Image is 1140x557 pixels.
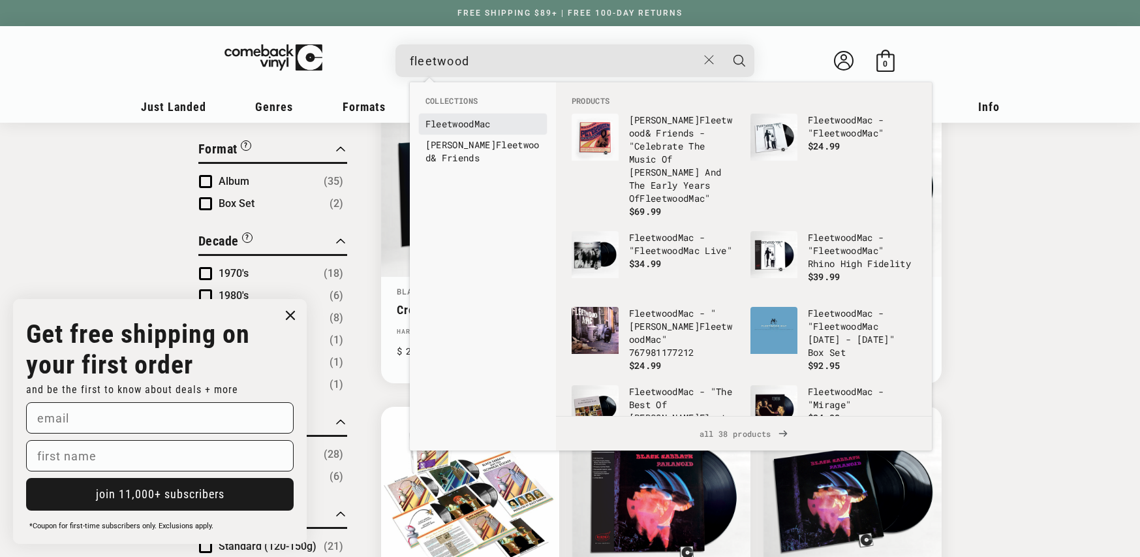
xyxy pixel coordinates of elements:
span: *Coupon for first-time subscribers only. Exclusions apply. [29,522,213,530]
a: Fleetwood Mac - "Peter Green's Fleetwood Mac" 767981177212 FleetwoodMac - "[PERSON_NAME]Fleetwood... [572,307,737,372]
span: Album [219,175,249,187]
span: $24.99 [808,411,840,424]
button: Close dialog [281,306,300,325]
b: Fleetwood [639,192,688,204]
b: Fleetwood [629,320,732,345]
li: products: Mick Fleetwood & Friends - "Celebrate The Music Of Peter Green And The Early Years Of F... [565,107,744,225]
span: Info [978,100,1000,114]
li: collections: Mick Fleetwood & Friends [419,135,547,168]
img: Fleetwood Mac - "Fleetwood Mac" Rhino High Fidelity [750,231,797,278]
img: Fleetwood Mac - "Mirage" [750,385,797,432]
img: Fleetwood Mac - "Peter Green's Fleetwood Mac" 767981177212 [572,307,619,354]
p: Mac - "Mirage" [808,385,916,411]
li: collections: Fleetwood Mac [419,114,547,135]
a: all 38 products [556,417,932,451]
li: products: Fleetwood Mac - "Fleetwood Mac" [744,107,923,183]
input: When autocomplete results are available use up and down arrows to review and enter to select [410,48,698,74]
img: Fleetwood Mac - "Fleetwood Mac" [750,114,797,161]
p: Mac - " Mac [DATE] - [DATE]" Box Set [808,307,916,359]
span: all 38 products [566,417,921,451]
li: products: Fleetwood Mac - "The Best Of Peter Green's Fleetwood Mac" [565,379,744,457]
img: Mick Fleetwood & Friends - "Celebrate The Music Of Peter Green And The Early Years Of Fleetwood Mac" [572,114,619,161]
a: FREE SHIPPING $89+ | FREE 100-DAY RETURNS [444,8,696,18]
b: Fleetwood [808,385,857,398]
span: Formats [343,100,386,114]
span: $39.99 [808,270,840,283]
span: Number of products: (21) [324,539,343,554]
b: Fleetwood [629,231,678,244]
span: Format [198,141,238,157]
b: Fleetwood [629,114,732,139]
div: Collections [410,82,556,175]
p: Mac - " Mac" Rhino High Fidelity [808,231,916,270]
button: Close [697,46,721,74]
p: Mac - "The Best Of [PERSON_NAME] Mac" [629,385,737,438]
input: email [26,402,294,434]
a: Cross Purposes [397,303,544,317]
img: Fleetwood Mac - "The Best Of Peter Green's Fleetwood Mac" [572,385,619,432]
button: Filter by Decade [198,231,253,254]
b: Fleetwood [629,307,678,319]
b: Fleetwood [629,385,678,398]
span: Number of products: (18) [324,266,343,281]
span: and be the first to know about deals + more [26,383,238,396]
b: Fleetwood [808,114,857,126]
li: Products [565,95,923,107]
p: Mac - "[PERSON_NAME] Mac" 767981177212 [629,307,737,359]
b: Fleetwood [629,411,732,437]
button: Filter by Format [198,139,251,162]
span: Number of products: (1) [330,355,343,370]
li: products: Fleetwood Mac - "Mirage" [744,379,923,454]
span: $24.99 [808,140,840,152]
button: join 11,000+ subscribers [26,478,294,511]
li: products: Fleetwood Mac - "Fleetwood Mac" Rhino High Fidelity [744,225,923,300]
img: Fleetwood Mac - "Fleetwood Mac Live" [572,231,619,278]
span: $24.99 [629,359,662,372]
div: Search [395,44,754,77]
span: Genres [255,100,293,114]
button: Search [723,44,756,77]
p: Mac - " Mac" [808,114,916,140]
b: Fleetwood [634,244,683,257]
img: Fleetwood Mac - "Fleetwood Mac 1973 - 1974" Box Set [750,307,797,354]
span: Decade [198,233,239,249]
span: Number of products: (2) [330,196,343,212]
a: Black Sabbath [397,286,467,296]
li: Collections [419,95,547,114]
b: Fleetwood [813,244,862,257]
a: Fleetwood Mac - "Fleetwood Mac" FleetwoodMac - "FleetwoodMac" $24.99 [750,114,916,176]
span: Number of products: (6) [330,288,343,304]
div: View All [556,416,932,451]
b: Fleetwood [813,127,862,139]
div: Products [556,82,932,416]
span: Number of products: (28) [324,447,343,462]
a: FleetwoodMac [425,118,540,131]
li: products: Fleetwood Mac - "Fleetwood Mac Live" [565,225,744,300]
a: Fleetwood Mac - "Fleetwood Mac Live" FleetwoodMac - "FleetwoodMac Live" $34.99 [572,231,737,294]
span: $34.99 [629,257,662,270]
a: [PERSON_NAME]Fleetwood& Friends [425,138,540,165]
span: Box Set [219,197,254,210]
b: Fleetwood [425,118,474,130]
input: first name [26,440,294,471]
span: $92.95 [808,359,840,372]
a: Fleetwood Mac - "Fleetwood Mac" Rhino High Fidelity FleetwoodMac - "FleetwoodMac" Rhino High Fide... [750,231,916,294]
b: Fleetwood [808,231,857,244]
span: Number of products: (1) [330,377,343,392]
span: Number of products: (35) [324,174,343,189]
p: Mac - " Mac Live" [629,231,737,257]
a: Mick Fleetwood & Friends - "Celebrate The Music Of Peter Green And The Early Years Of Fleetwood M... [572,114,737,218]
li: products: Fleetwood Mac - "Peter Green's Fleetwood Mac" 767981177212 [565,300,744,379]
span: 0 [883,59,887,69]
span: Number of products: (1) [330,332,343,348]
span: Number of products: (6) [330,469,343,485]
a: Fleetwood Mac - "Fleetwood Mac 1973 - 1974" Box Set FleetwoodMac - "FleetwoodMac [DATE] - [DATE]"... [750,307,916,372]
span: $69.99 [629,205,662,217]
span: 1970's [219,267,249,279]
b: Fleetwood [808,307,857,319]
b: Fleetwood [425,138,540,164]
span: Just Landed [141,100,206,114]
b: Fleetwood [813,320,862,332]
p: [PERSON_NAME] & Friends - "Celebrate The Music Of [PERSON_NAME] And The Early Years Of Mac" [629,114,737,205]
span: Number of products: (8) [330,310,343,326]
